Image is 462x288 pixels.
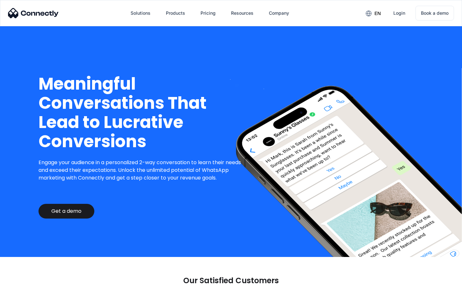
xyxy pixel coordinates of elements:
p: Our Satisfied Customers [183,276,279,285]
div: Login [393,9,405,18]
aside: Language selected: English [6,277,38,286]
div: Products [166,9,185,18]
h1: Meaningful Conversations That Lead to Lucrative Conversions [38,74,246,151]
div: Solutions [131,9,150,18]
a: Pricing [195,5,221,21]
a: Get a demo [38,204,94,219]
a: Book a demo [415,6,454,20]
p: Engage your audience in a personalized 2-way conversation to learn their needs and exceed their e... [38,159,246,182]
a: Login [388,5,410,21]
div: Get a demo [51,208,81,214]
img: Connectly Logo [8,8,59,18]
ul: Language list [13,277,38,286]
div: Company [269,9,289,18]
div: en [374,9,381,18]
div: Pricing [201,9,216,18]
div: Resources [231,9,253,18]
